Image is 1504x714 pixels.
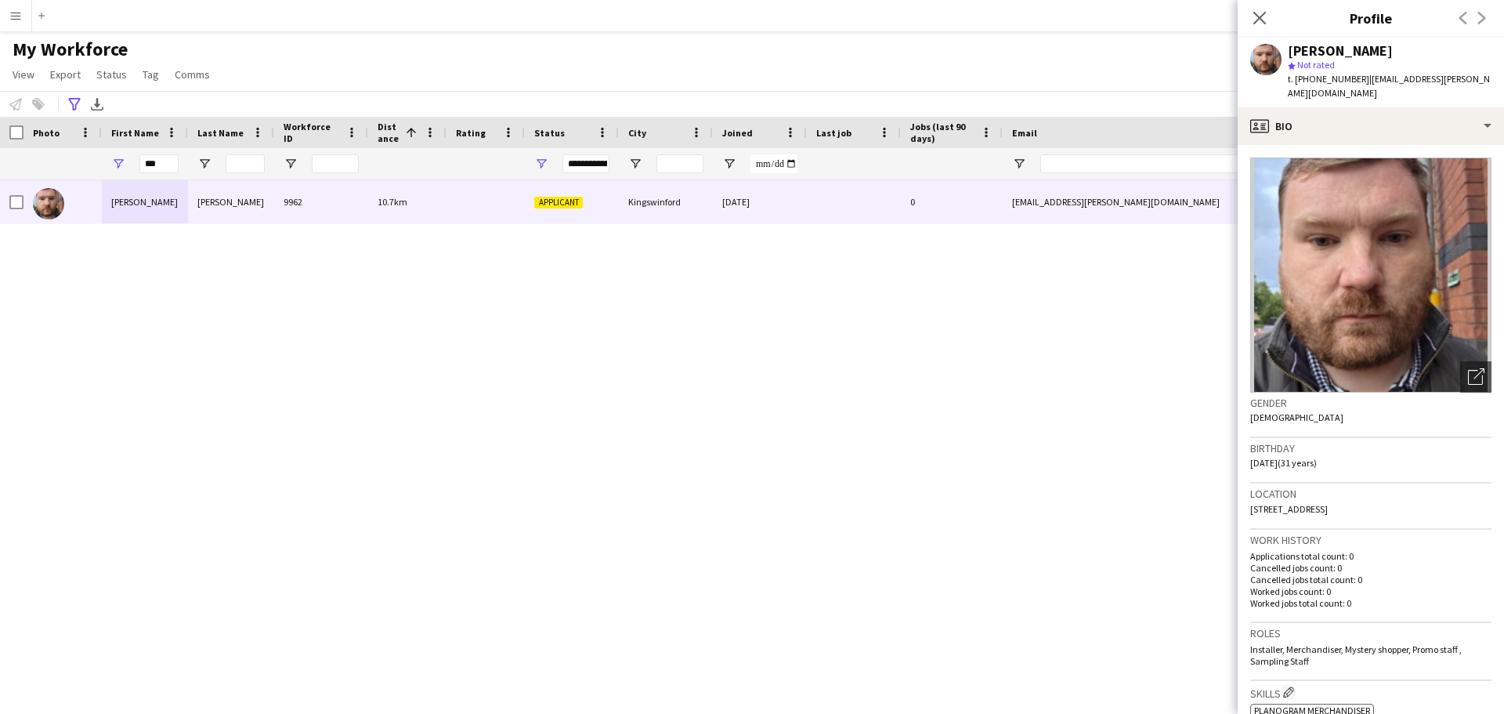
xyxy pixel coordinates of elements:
span: Export [50,67,81,82]
div: [EMAIL_ADDRESS][PERSON_NAME][DOMAIN_NAME] [1003,180,1316,223]
span: Installer, Merchandiser, Mystery shopper, Promo staff , Sampling Staff [1250,643,1462,667]
input: Workforce ID Filter Input [312,154,359,173]
img: Crew avatar or photo [1250,158,1491,393]
h3: Roles [1250,626,1491,640]
span: t. [PHONE_NUMBER] [1288,73,1369,85]
a: Status [90,64,133,85]
span: My Workforce [13,38,128,61]
div: Open photos pop-in [1460,361,1491,393]
p: Cancelled jobs total count: 0 [1250,574,1491,585]
span: Last Name [197,127,244,139]
span: Joined [722,127,753,139]
p: Worked jobs count: 0 [1250,585,1491,597]
div: [DATE] [713,180,807,223]
span: 10.7km [378,196,407,208]
span: Rating [456,127,486,139]
div: [PERSON_NAME] [1288,44,1393,58]
button: Open Filter Menu [1012,157,1026,171]
span: Last job [816,127,851,139]
h3: Profile [1238,8,1504,28]
a: Comms [168,64,216,85]
span: Email [1012,127,1037,139]
div: [PERSON_NAME] [188,180,274,223]
input: First Name Filter Input [139,154,179,173]
p: Applications total count: 0 [1250,550,1491,562]
h3: Skills [1250,684,1491,701]
span: | [EMAIL_ADDRESS][PERSON_NAME][DOMAIN_NAME] [1288,73,1490,99]
button: Open Filter Menu [534,157,548,171]
span: Workforce ID [284,121,340,144]
span: Applicant [534,197,583,208]
input: Last Name Filter Input [226,154,265,173]
span: Status [96,67,127,82]
h3: Work history [1250,533,1491,547]
div: 0 [901,180,1003,223]
p: Cancelled jobs count: 0 [1250,562,1491,574]
span: Jobs (last 90 days) [910,121,974,144]
span: Distance [378,121,399,144]
button: Open Filter Menu [628,157,642,171]
span: View [13,67,34,82]
span: [DATE] (31 years) [1250,457,1317,469]
span: City [628,127,646,139]
button: Open Filter Menu [197,157,211,171]
a: Tag [136,64,165,85]
input: City Filter Input [656,154,703,173]
span: [DEMOGRAPHIC_DATA] [1250,411,1343,423]
span: [STREET_ADDRESS] [1250,503,1328,515]
a: View [6,64,41,85]
app-action-btn: Export XLSX [88,95,107,114]
a: Export [44,64,87,85]
div: 9962 [274,180,368,223]
button: Open Filter Menu [111,157,125,171]
span: Comms [175,67,210,82]
input: Email Filter Input [1040,154,1307,173]
h3: Birthday [1250,441,1491,455]
h3: Gender [1250,396,1491,410]
h3: Location [1250,487,1491,501]
img: Robert Dunn [33,188,64,219]
div: Kingswinford [619,180,713,223]
span: Tag [143,67,159,82]
div: Bio [1238,107,1504,145]
button: Open Filter Menu [722,157,736,171]
span: Not rated [1297,59,1335,71]
div: [PERSON_NAME] [102,180,188,223]
p: Worked jobs total count: 0 [1250,597,1491,609]
span: First Name [111,127,159,139]
button: Open Filter Menu [284,157,298,171]
span: Status [534,127,565,139]
app-action-btn: Advanced filters [65,95,84,114]
span: Photo [33,127,60,139]
input: Joined Filter Input [750,154,797,173]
